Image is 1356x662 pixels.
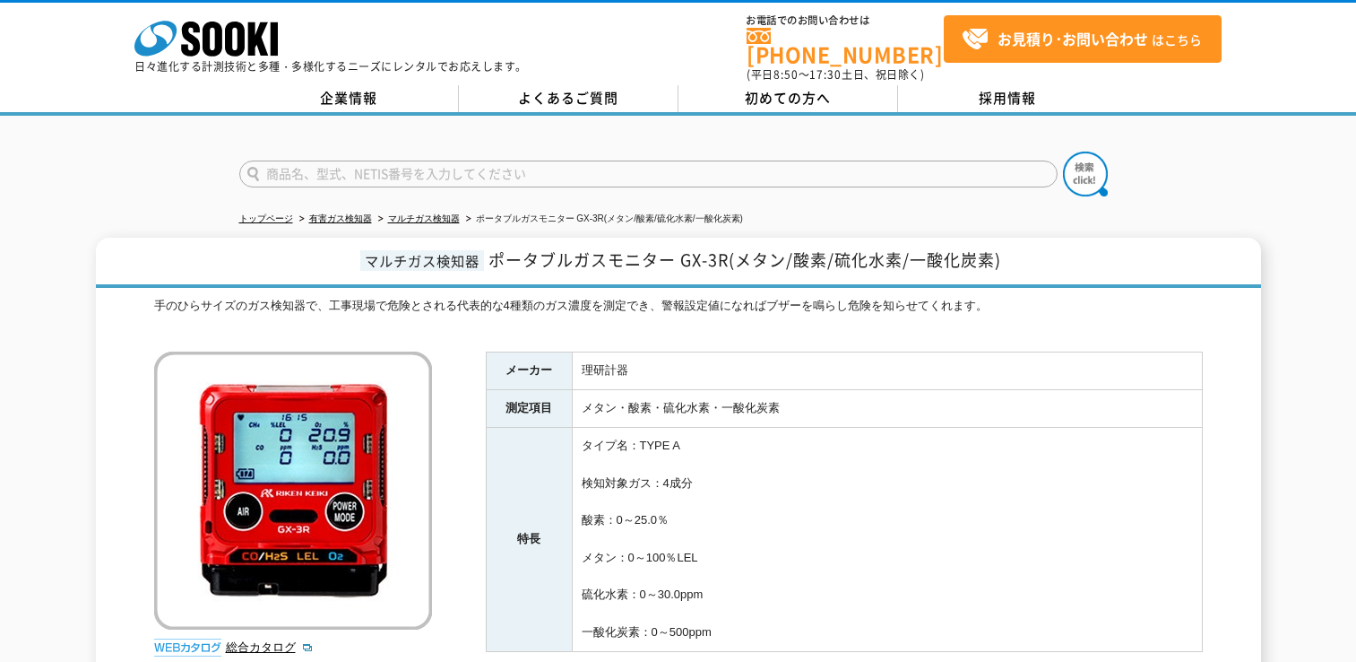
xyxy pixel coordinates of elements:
[962,26,1202,53] span: はこちら
[486,390,572,428] th: 測定項目
[154,352,432,630] img: ポータブルガスモニター GX-3R(メタン/酸素/硫化水素/一酸化炭素)
[388,213,460,223] a: マルチガス検知器
[360,250,484,271] span: マルチガス検知器
[747,28,944,65] a: [PHONE_NUMBER]
[462,210,743,229] li: ポータブルガスモニター GX-3R(メタン/酸素/硫化水素/一酸化炭素)
[998,28,1148,49] strong: お見積り･お問い合わせ
[486,428,572,652] th: 特長
[1063,152,1108,196] img: btn_search.png
[459,85,678,112] a: よくあるご質問
[572,353,1202,390] td: 理研計器
[486,353,572,390] th: メーカー
[239,85,459,112] a: 企業情報
[239,213,293,223] a: トップページ
[309,213,372,223] a: 有害ガス検知器
[239,161,1058,187] input: 商品名、型式、NETIS番号を入力してください
[572,390,1202,428] td: メタン・酸素・硫化水素・一酸化炭素
[226,640,314,654] a: 総合カタログ
[809,66,842,83] span: 17:30
[944,15,1222,63] a: お見積り･お問い合わせはこちら
[572,428,1202,652] td: タイプ名：TYPE A 検知対象ガス：4成分 酸素：0～25.0％ メタン：0～100％LEL 硫化水素：0～30.0ppm 一酸化炭素：0～500ppm
[747,66,924,83] span: (平日 ～ 土日、祝日除く)
[898,85,1118,112] a: 採用情報
[773,66,799,83] span: 8:50
[488,248,1001,272] span: ポータブルガスモニター GX-3R(メタン/酸素/硫化水素/一酸化炭素)
[134,61,527,72] p: 日々進化する計測技術と多種・多様化するニーズにレンタルでお応えします。
[745,88,831,108] span: 初めての方へ
[154,639,221,657] img: webカタログ
[154,297,1203,335] div: 手のひらサイズのガス検知器で、工事現場で危険とされる代表的な4種類のガス濃度を測定でき、警報設定値になればブザーを鳴らし危険を知らせてくれます。
[747,15,944,26] span: お電話でのお問い合わせは
[678,85,898,112] a: 初めての方へ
